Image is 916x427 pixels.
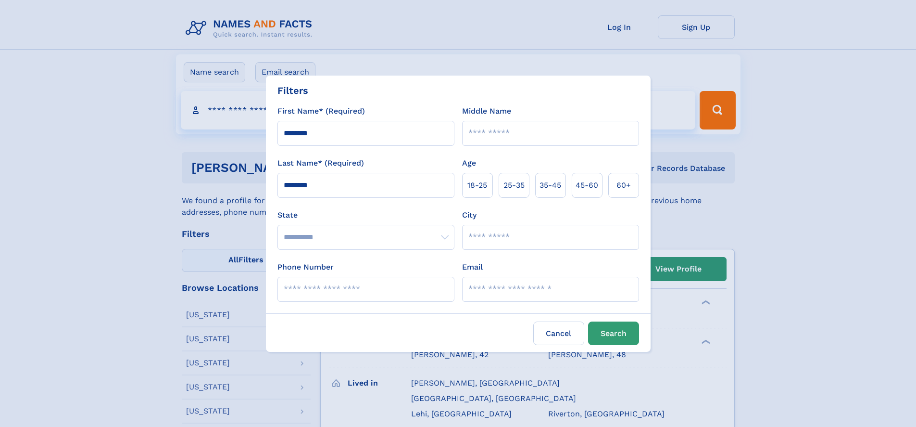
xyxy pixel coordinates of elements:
button: Search [588,322,639,345]
span: 60+ [616,180,631,191]
label: Phone Number [277,261,334,273]
span: 25‑35 [503,180,525,191]
label: City [462,209,477,221]
label: First Name* (Required) [277,105,365,117]
label: Email [462,261,483,273]
span: 35‑45 [540,180,561,191]
label: Age [462,157,476,169]
span: 18‑25 [467,180,487,191]
label: Middle Name [462,105,511,117]
div: Filters [277,83,308,98]
label: Cancel [533,322,584,345]
span: 45‑60 [576,180,598,191]
label: State [277,209,454,221]
label: Last Name* (Required) [277,157,364,169]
